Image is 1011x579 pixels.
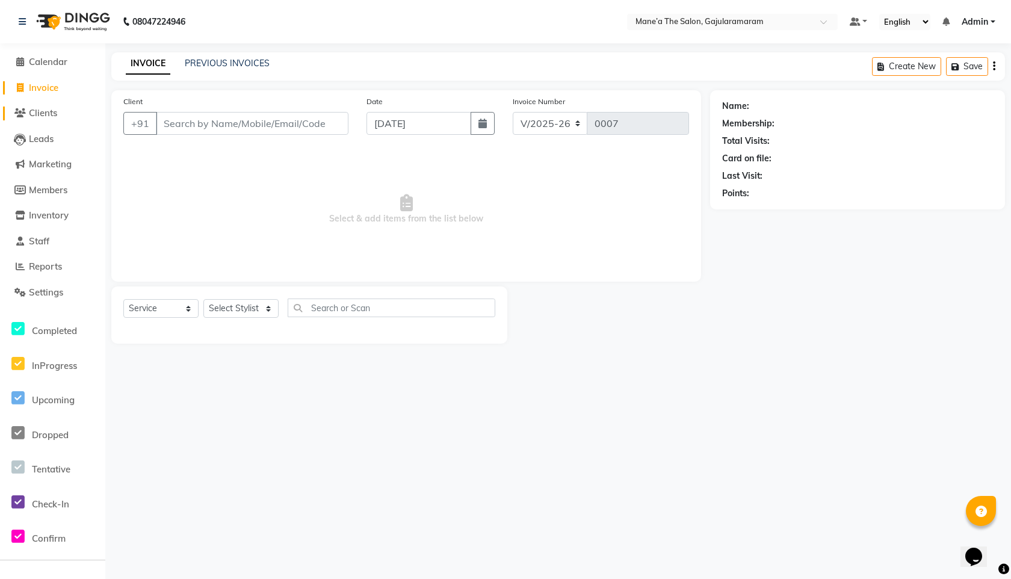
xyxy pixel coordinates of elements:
span: Settings [29,286,63,298]
b: 08047224946 [132,5,185,39]
span: Dropped [32,429,69,441]
span: Marketing [29,158,72,170]
label: Client [123,96,143,107]
span: Calendar [29,56,67,67]
button: +91 [123,112,157,135]
input: Search by Name/Mobile/Email/Code [156,112,348,135]
span: Invoice [29,82,58,93]
span: Leads [29,133,54,144]
div: Membership: [722,117,774,130]
button: Create New [872,57,941,76]
div: Last Visit: [722,170,762,182]
div: Points: [722,187,749,200]
span: Inventory [29,209,69,221]
span: Completed [32,325,77,336]
a: INVOICE [126,53,170,75]
a: Clients [3,107,102,120]
span: Select & add items from the list below [123,149,689,270]
a: Settings [3,286,102,300]
a: Leads [3,132,102,146]
a: Inventory [3,209,102,223]
span: Upcoming [32,394,75,406]
iframe: chat widget [960,531,999,567]
span: Clients [29,107,57,119]
a: Invoice [3,81,102,95]
a: Members [3,184,102,197]
span: Tentative [32,463,70,475]
span: InProgress [32,360,77,371]
a: Reports [3,260,102,274]
a: Staff [3,235,102,249]
span: Admin [962,16,988,28]
span: Confirm [32,533,66,544]
input: Search or Scan [288,299,495,317]
a: Calendar [3,55,102,69]
img: logo [31,5,113,39]
span: Members [29,184,67,196]
label: Date [366,96,383,107]
div: Name: [722,100,749,113]
span: Check-In [32,498,69,510]
span: Reports [29,261,62,272]
span: Staff [29,235,49,247]
a: PREVIOUS INVOICES [185,58,270,69]
div: Total Visits: [722,135,770,147]
a: Marketing [3,158,102,172]
button: Save [946,57,988,76]
div: Card on file: [722,152,771,165]
label: Invoice Number [513,96,565,107]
